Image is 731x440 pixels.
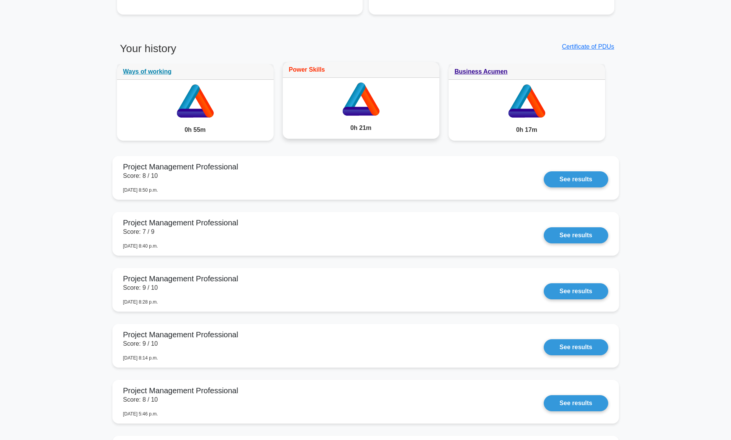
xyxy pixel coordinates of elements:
div: 0h 17m [449,119,605,141]
a: Business Acumen [455,68,508,75]
a: See results [544,227,608,243]
a: Power Skills [289,66,325,73]
a: See results [544,171,608,187]
div: 0h 55m [117,119,274,141]
div: 0h 21m [283,117,439,139]
a: Certificate of PDUs [562,43,614,50]
h3: Your history [117,42,361,61]
a: See results [544,283,608,299]
a: Ways of working [123,68,172,75]
a: See results [544,395,608,411]
a: See results [544,339,608,355]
